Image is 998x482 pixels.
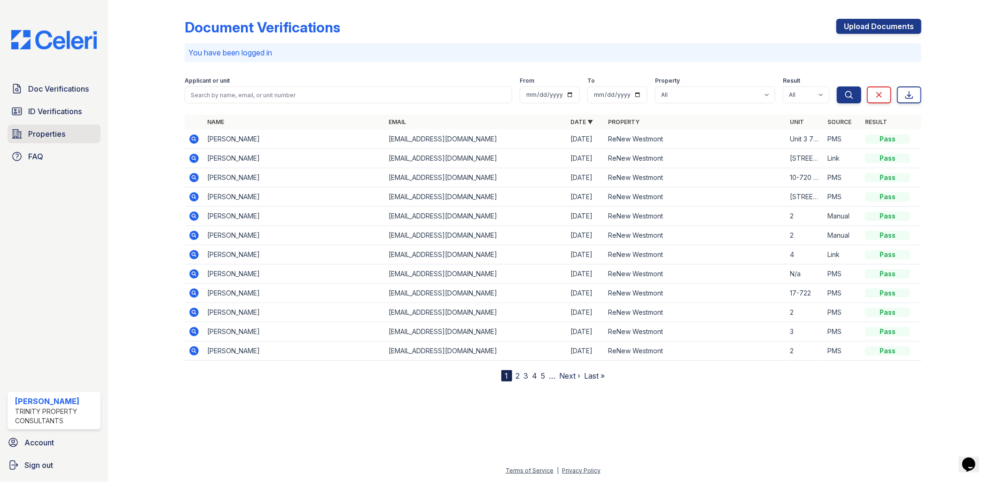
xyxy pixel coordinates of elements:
[385,207,567,226] td: [EMAIL_ADDRESS][DOMAIN_NAME]
[865,134,910,144] div: Pass
[385,187,567,207] td: [EMAIL_ADDRESS][DOMAIN_NAME]
[604,322,786,342] td: ReNew Westmont
[865,346,910,356] div: Pass
[567,168,604,187] td: [DATE]
[865,250,910,259] div: Pass
[28,151,43,162] span: FAQ
[567,245,604,264] td: [DATE]
[516,371,520,381] a: 2
[567,303,604,322] td: [DATE]
[203,207,385,226] td: [PERSON_NAME]
[604,264,786,284] td: ReNew Westmont
[824,149,861,168] td: Link
[604,226,786,245] td: ReNew Westmont
[786,207,824,226] td: 2
[185,86,513,103] input: Search by name, email, or unit number
[185,77,230,85] label: Applicant or unit
[385,284,567,303] td: [EMAIL_ADDRESS][DOMAIN_NAME]
[203,303,385,322] td: [PERSON_NAME]
[786,130,824,149] td: Unit 3 703
[562,467,600,474] a: Privacy Policy
[865,308,910,317] div: Pass
[524,371,529,381] a: 3
[604,245,786,264] td: ReNew Westmont
[385,303,567,322] td: [EMAIL_ADDRESS][DOMAIN_NAME]
[560,371,581,381] a: Next ›
[506,467,554,474] a: Terms of Service
[959,444,989,473] iframe: chat widget
[557,467,559,474] div: |
[783,77,800,85] label: Result
[4,456,104,474] a: Sign out
[385,130,567,149] td: [EMAIL_ADDRESS][DOMAIN_NAME]
[604,168,786,187] td: ReNew Westmont
[567,149,604,168] td: [DATE]
[786,245,824,264] td: 4
[865,269,910,279] div: Pass
[203,149,385,168] td: [PERSON_NAME]
[824,130,861,149] td: PMS
[786,322,824,342] td: 3
[567,187,604,207] td: [DATE]
[4,433,104,452] a: Account
[824,168,861,187] td: PMS
[786,149,824,168] td: [STREET_ADDRESS]
[865,192,910,202] div: Pass
[203,130,385,149] td: [PERSON_NAME]
[567,207,604,226] td: [DATE]
[8,102,101,121] a: ID Verifications
[824,342,861,361] td: PMS
[203,264,385,284] td: [PERSON_NAME]
[188,47,918,58] p: You have been logged in
[567,130,604,149] td: [DATE]
[15,407,97,426] div: Trinity Property Consultants
[203,168,385,187] td: [PERSON_NAME]
[865,173,910,182] div: Pass
[790,118,804,125] a: Unit
[604,187,786,207] td: ReNew Westmont
[587,77,595,85] label: To
[501,370,512,381] div: 1
[549,370,556,381] span: …
[24,437,54,448] span: Account
[865,118,887,125] a: Result
[203,322,385,342] td: [PERSON_NAME]
[585,371,605,381] a: Last »
[185,19,340,36] div: Document Verifications
[824,187,861,207] td: PMS
[865,327,910,336] div: Pass
[532,371,538,381] a: 4
[203,284,385,303] td: [PERSON_NAME]
[385,168,567,187] td: [EMAIL_ADDRESS][DOMAIN_NAME]
[567,284,604,303] td: [DATE]
[824,226,861,245] td: Manual
[865,288,910,298] div: Pass
[203,342,385,361] td: [PERSON_NAME]
[865,154,910,163] div: Pass
[567,226,604,245] td: [DATE]
[604,303,786,322] td: ReNew Westmont
[608,118,639,125] a: Property
[786,168,824,187] td: 10-720 apt 2
[604,149,786,168] td: ReNew Westmont
[385,342,567,361] td: [EMAIL_ADDRESS][DOMAIN_NAME]
[520,77,534,85] label: From
[824,264,861,284] td: PMS
[865,211,910,221] div: Pass
[824,322,861,342] td: PMS
[824,245,861,264] td: Link
[865,231,910,240] div: Pass
[389,118,406,125] a: Email
[385,245,567,264] td: [EMAIL_ADDRESS][DOMAIN_NAME]
[786,284,824,303] td: 17-722
[8,147,101,166] a: FAQ
[567,342,604,361] td: [DATE]
[8,124,101,143] a: Properties
[567,322,604,342] td: [DATE]
[4,30,104,49] img: CE_Logo_Blue-a8612792a0a2168367f1c8372b55b34899dd931a85d93a1a3d3e32e68fde9ad4.png
[385,264,567,284] td: [EMAIL_ADDRESS][DOMAIN_NAME]
[207,118,224,125] a: Name
[203,226,385,245] td: [PERSON_NAME]
[541,371,546,381] a: 5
